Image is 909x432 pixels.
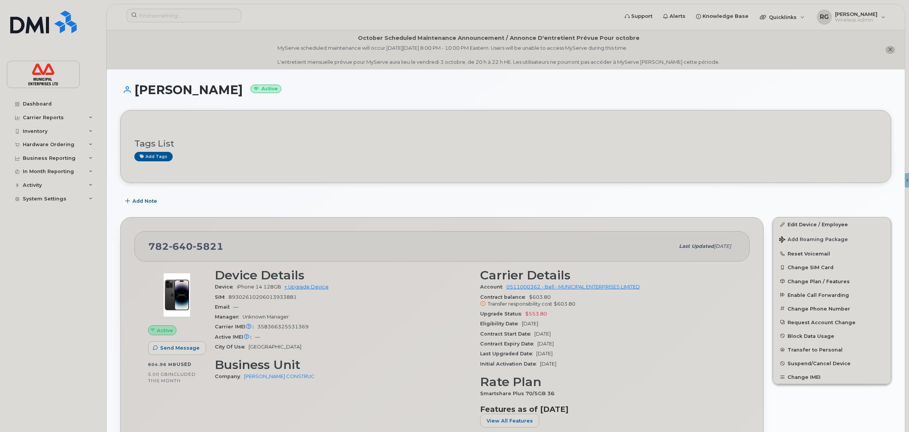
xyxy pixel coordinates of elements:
h3: Rate Plan [480,375,736,389]
span: Email [215,304,233,310]
span: Suspend/Cancel Device [788,361,851,366]
span: View All Features [487,417,533,424]
span: Upgrade Status [480,311,525,317]
button: Suspend/Cancel Device [773,356,891,370]
span: 640 [169,241,193,252]
button: View All Features [480,414,539,427]
a: + Upgrade Device [284,284,329,290]
span: [DATE] [540,361,556,367]
h1: [PERSON_NAME] [120,83,891,96]
span: 782 [148,241,224,252]
button: Change Plan / Features [773,274,891,288]
h3: Business Unit [215,358,471,372]
button: Block Data Usage [773,329,891,343]
a: [PERSON_NAME] CONSTRUC [244,374,315,379]
button: Add Roaming Package [773,231,891,247]
span: 89302610206013933881 [228,294,297,300]
span: Eligibility Date [480,321,522,326]
span: Device [215,284,237,290]
span: [DATE] [714,243,731,249]
button: Send Message [148,341,206,355]
button: Change Phone Number [773,302,891,315]
a: 0511000362 - Bell - MUNICIPAL ENTERPRISES LIMITED [506,284,640,290]
span: Smartshare Plus 70/5GB 36 [480,391,558,396]
span: Enable Call Forwarding [788,292,849,298]
a: Add tags [134,152,173,161]
span: [DATE] [537,341,554,347]
span: $603.80 [480,294,736,308]
div: MyServe scheduled maintenance will occur [DATE][DATE] 8:00 PM - 10:00 PM Eastern. Users will be u... [277,44,720,66]
span: Change Plan / Features [788,278,850,284]
span: $553.80 [525,311,547,317]
span: Contract balance [480,294,529,300]
button: Transfer to Personal [773,343,891,356]
span: Send Message [160,344,200,352]
span: Add Note [132,197,157,205]
button: Enable Call Forwarding [773,288,891,302]
span: Contract Start Date [480,331,534,337]
button: Add Note [120,194,164,208]
span: Last updated [679,243,714,249]
span: [GEOGRAPHIC_DATA] [249,344,301,350]
span: Add Roaming Package [779,236,848,244]
h3: Device Details [215,268,471,282]
span: [DATE] [522,321,538,326]
span: iPhone 14 128GB [237,284,281,290]
span: Transfer responsibility cost [488,301,552,307]
span: Initial Activation Date [480,361,540,367]
button: close notification [885,46,895,54]
span: Active IMEI [215,334,255,340]
span: 604.96 MB [148,362,176,367]
span: City Of Use [215,344,249,350]
span: $603.80 [554,301,575,307]
span: used [176,361,192,367]
span: — [255,334,260,340]
button: Request Account Change [773,315,891,329]
span: [DATE] [536,351,553,356]
span: Last Upgraded Date [480,351,536,356]
img: image20231002-3703462-njx0qo.jpeg [154,272,200,318]
div: October Scheduled Maintenance Announcement / Annonce D'entretient Prévue Pour octobre [358,34,640,42]
span: Company [215,374,244,379]
span: 5.00 GB [148,372,168,377]
h3: Carrier Details [480,268,736,282]
span: Unknown Manager [243,314,289,320]
button: Change SIM Card [773,260,891,274]
span: — [233,304,238,310]
span: Account [480,284,506,290]
span: included this month [148,371,196,384]
span: 5821 [193,241,224,252]
span: 358366325531369 [257,324,309,330]
span: SIM [215,294,228,300]
span: [DATE] [534,331,551,337]
span: Contract Expiry Date [480,341,537,347]
h3: Tags List [134,139,877,148]
a: Edit Device / Employee [773,218,891,231]
button: Change IMEI [773,370,891,384]
span: Manager [215,314,243,320]
small: Active [250,85,281,93]
span: Active [157,327,173,334]
span: Carrier IMEI [215,324,257,330]
button: Reset Voicemail [773,247,891,260]
h3: Features as of [DATE] [480,405,736,414]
